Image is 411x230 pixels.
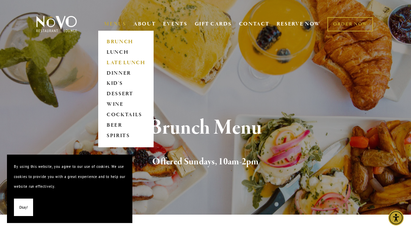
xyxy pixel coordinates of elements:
[388,210,404,225] div: Accessibility Menu
[104,68,148,79] a: DINNER
[104,99,148,110] a: WINE
[327,17,373,31] a: ORDER NOW
[163,21,187,28] a: EVENTS
[239,17,270,31] a: CONTACT
[35,15,78,33] img: Novo Restaurant &amp; Lounge
[19,202,28,213] span: Okay!
[104,120,148,131] a: BEER
[104,47,148,58] a: LUNCH
[45,117,366,139] h1: Brunch Menu
[104,89,148,99] a: DESSERT
[14,162,125,192] p: By using this website, you agree to our use of cookies. We use cookies to provide you with a grea...
[104,79,148,89] a: KID'S
[133,21,156,28] a: ABOUT
[195,17,232,31] a: GIFT CARDS
[277,17,320,31] a: RESERVE NOW
[104,131,148,141] a: SPIRITS
[14,199,33,216] button: Okay!
[104,110,148,120] a: COCKTAILS
[104,58,148,68] a: LATE LUNCH
[104,37,148,47] a: BRUNCH
[45,155,366,169] h2: Offered Sundays, 10am-2pm
[104,21,126,28] a: MENUS
[7,155,132,223] section: Cookie banner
